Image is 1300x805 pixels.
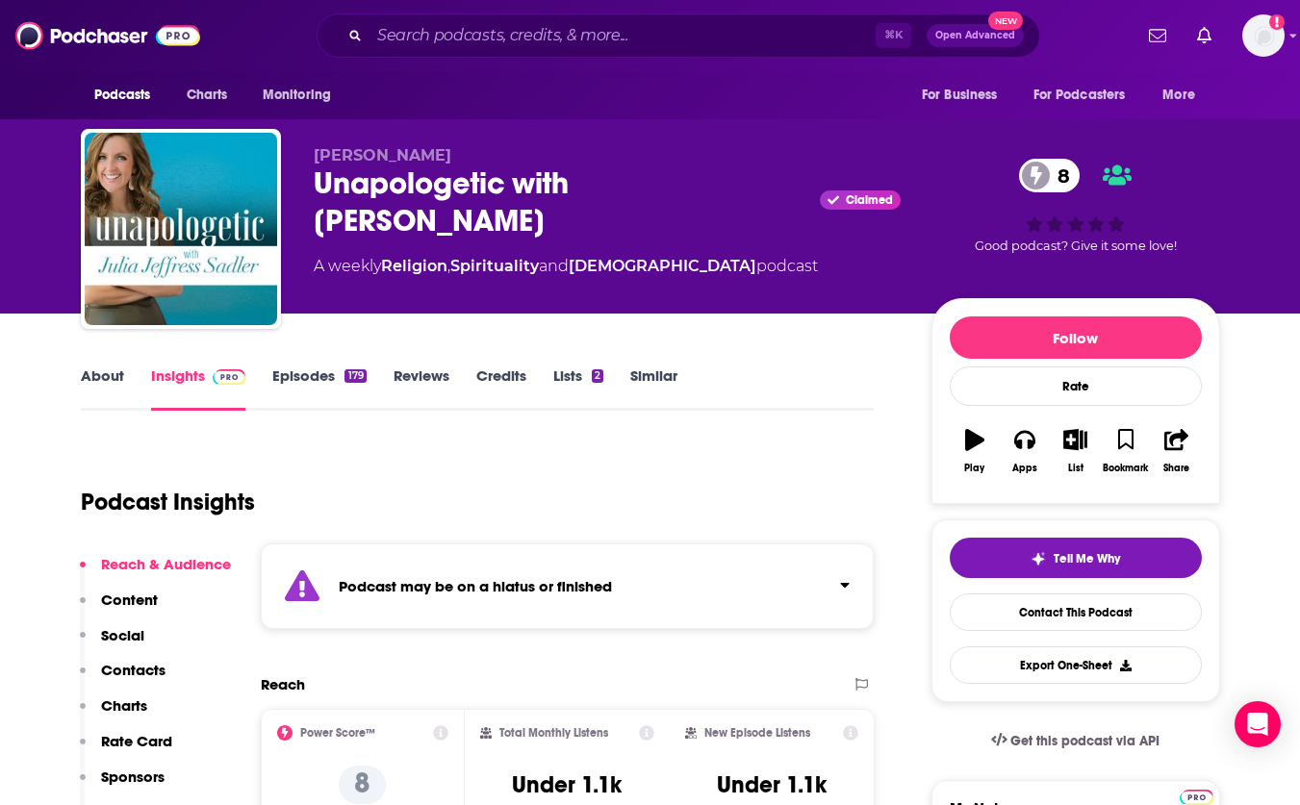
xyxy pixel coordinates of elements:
button: open menu [249,77,356,113]
p: Rate Card [101,732,172,750]
span: More [1162,82,1195,109]
h2: New Episode Listens [704,726,810,740]
button: open menu [81,77,176,113]
h2: Reach [261,675,305,693]
a: [DEMOGRAPHIC_DATA] [569,257,756,275]
span: New [988,12,1023,30]
section: Click to expand status details [261,543,875,629]
p: Charts [101,696,147,715]
span: Monitoring [263,82,331,109]
div: 2 [592,369,603,383]
a: Lists2 [553,366,603,411]
button: tell me why sparkleTell Me Why [950,538,1202,578]
a: 8 [1019,159,1080,192]
a: Show notifications dropdown [1141,19,1174,52]
svg: Add a profile image [1269,14,1285,30]
button: Rate Card [80,732,172,767]
button: Reach & Audience [80,555,231,591]
button: open menu [1021,77,1154,113]
a: InsightsPodchaser Pro [151,366,246,411]
strong: Podcast may be on a hiatus or finished [339,577,612,595]
a: Get this podcast via API [976,717,1176,765]
a: Episodes179 [272,366,366,411]
h2: Total Monthly Listens [499,726,608,740]
button: Social [80,626,144,662]
a: Charts [174,77,240,113]
span: 8 [1038,159,1080,192]
span: ⌘ K [876,23,911,48]
h1: Podcast Insights [81,488,255,516]
span: Open Advanced [935,31,1015,40]
a: Pro website [1180,787,1213,805]
span: and [539,257,569,275]
button: Apps [1000,416,1050,486]
button: Sponsors [80,767,165,803]
span: Logged in as shcarlos [1242,14,1285,57]
div: Share [1163,463,1189,474]
button: Open AdvancedNew [927,24,1024,47]
button: Play [950,416,1000,486]
button: open menu [908,77,1022,113]
h3: Under 1.1k [717,770,827,799]
div: List [1068,463,1083,474]
span: Podcasts [94,82,151,109]
span: Good podcast? Give it some love! [975,239,1177,253]
div: Search podcasts, credits, & more... [317,13,1040,58]
button: List [1050,416,1100,486]
div: 179 [344,369,366,383]
p: 8 [339,766,386,804]
div: Play [964,463,984,474]
button: Bookmark [1101,416,1151,486]
button: Contacts [80,661,166,696]
img: Podchaser Pro [213,369,246,385]
button: open menu [1149,77,1219,113]
img: Podchaser - Follow, Share and Rate Podcasts [15,17,200,54]
button: Share [1151,416,1201,486]
img: tell me why sparkle [1031,551,1046,566]
a: Spirituality [450,257,539,275]
div: 8Good podcast? Give it some love! [931,146,1220,265]
h3: Under 1.1k [512,770,622,799]
p: Reach & Audience [101,555,231,573]
a: Show notifications dropdown [1189,19,1219,52]
span: Charts [187,82,228,109]
button: Export One-Sheet [950,646,1202,684]
span: , [447,257,450,275]
a: Reviews [394,366,449,411]
span: For Business [922,82,998,109]
a: Religion [381,257,447,275]
span: Claimed [846,195,893,205]
a: Similar [630,366,677,411]
p: Content [101,591,158,609]
button: Charts [80,696,147,732]
div: Apps [1012,463,1037,474]
img: Podchaser Pro [1180,790,1213,805]
h2: Power Score™ [300,726,375,740]
a: About [81,366,124,411]
span: For Podcasters [1033,82,1126,109]
img: User Profile [1242,14,1285,57]
p: Contacts [101,661,166,679]
p: Sponsors [101,767,165,786]
img: Unapologetic with Julia Jeffress Sadler [85,133,277,325]
div: A weekly podcast [314,255,818,278]
div: Bookmark [1103,463,1148,474]
button: Show profile menu [1242,14,1285,57]
div: Open Intercom Messenger [1235,701,1281,747]
button: Follow [950,316,1202,359]
input: Search podcasts, credits, & more... [370,20,876,51]
button: Content [80,591,158,626]
p: Social [101,626,144,644]
a: Contact This Podcast [950,593,1202,631]
span: Tell Me Why [1054,551,1120,566]
div: Rate [950,366,1202,406]
span: [PERSON_NAME] [314,146,451,164]
span: Get this podcast via API [1010,733,1160,749]
a: Credits [476,366,526,411]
